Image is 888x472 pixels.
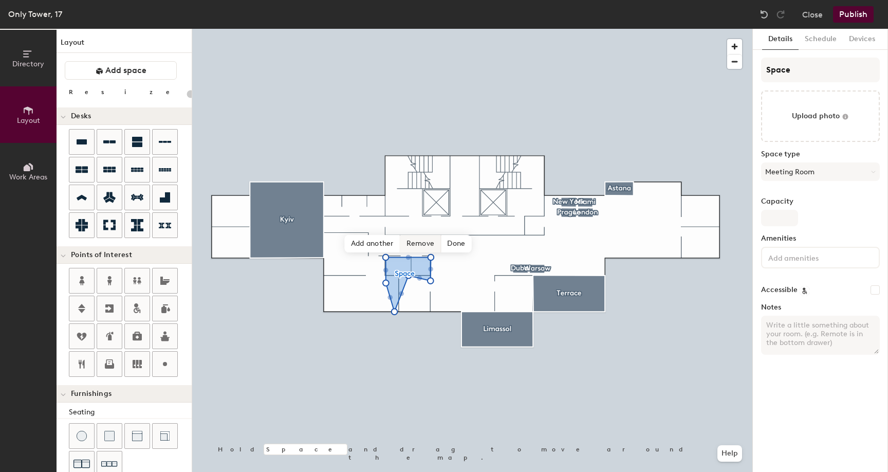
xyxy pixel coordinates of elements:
input: Add amenities [766,251,859,263]
span: Desks [71,112,91,120]
button: Schedule [799,29,843,50]
span: Add space [105,65,146,76]
label: Capacity [761,197,880,206]
span: Done [441,235,471,252]
span: Furnishings [71,390,112,398]
button: Devices [843,29,881,50]
div: Only Tower, 17 [8,8,62,21]
img: Couch (corner) [160,431,170,441]
img: Couch (x2) [73,456,90,472]
button: Close [802,6,823,23]
button: Stool [69,423,95,449]
label: Notes [761,303,880,312]
h1: Layout [57,37,192,53]
button: Help [717,445,742,462]
span: Points of Interest [71,251,132,259]
label: Amenities [761,234,880,243]
button: Couch (corner) [152,423,178,449]
button: Couch (middle) [124,423,150,449]
img: Couch (middle) [132,431,142,441]
img: Cushion [104,431,115,441]
label: Space type [761,150,880,158]
div: Resize [69,88,182,96]
label: Accessible [761,286,798,294]
button: Cushion [97,423,122,449]
button: Details [762,29,799,50]
button: Meeting Room [761,162,880,181]
button: Add space [65,61,177,80]
img: Undo [759,9,769,20]
span: Work Areas [9,173,47,181]
span: Remove [400,235,441,252]
img: Stool [77,431,87,441]
button: Upload photo [761,90,880,142]
button: Publish [833,6,874,23]
span: Layout [17,116,40,125]
img: Redo [775,9,786,20]
div: Seating [69,407,192,418]
span: Directory [12,60,44,68]
img: Couch (x3) [101,456,118,472]
span: Add another [345,235,400,252]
